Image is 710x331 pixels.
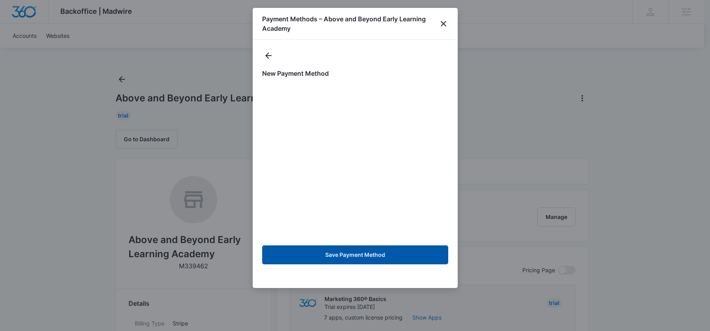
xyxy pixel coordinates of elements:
button: close [439,19,448,28]
h1: New Payment Method [262,69,448,78]
button: actions.back [262,49,275,62]
h1: Payment Methods – Above and Beyond Early Learning Academy [262,14,439,33]
button: Save Payment Method [262,245,448,264]
iframe: To enrich screen reader interactions, please activate Accessibility in Grammarly extension settings [261,84,450,239]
